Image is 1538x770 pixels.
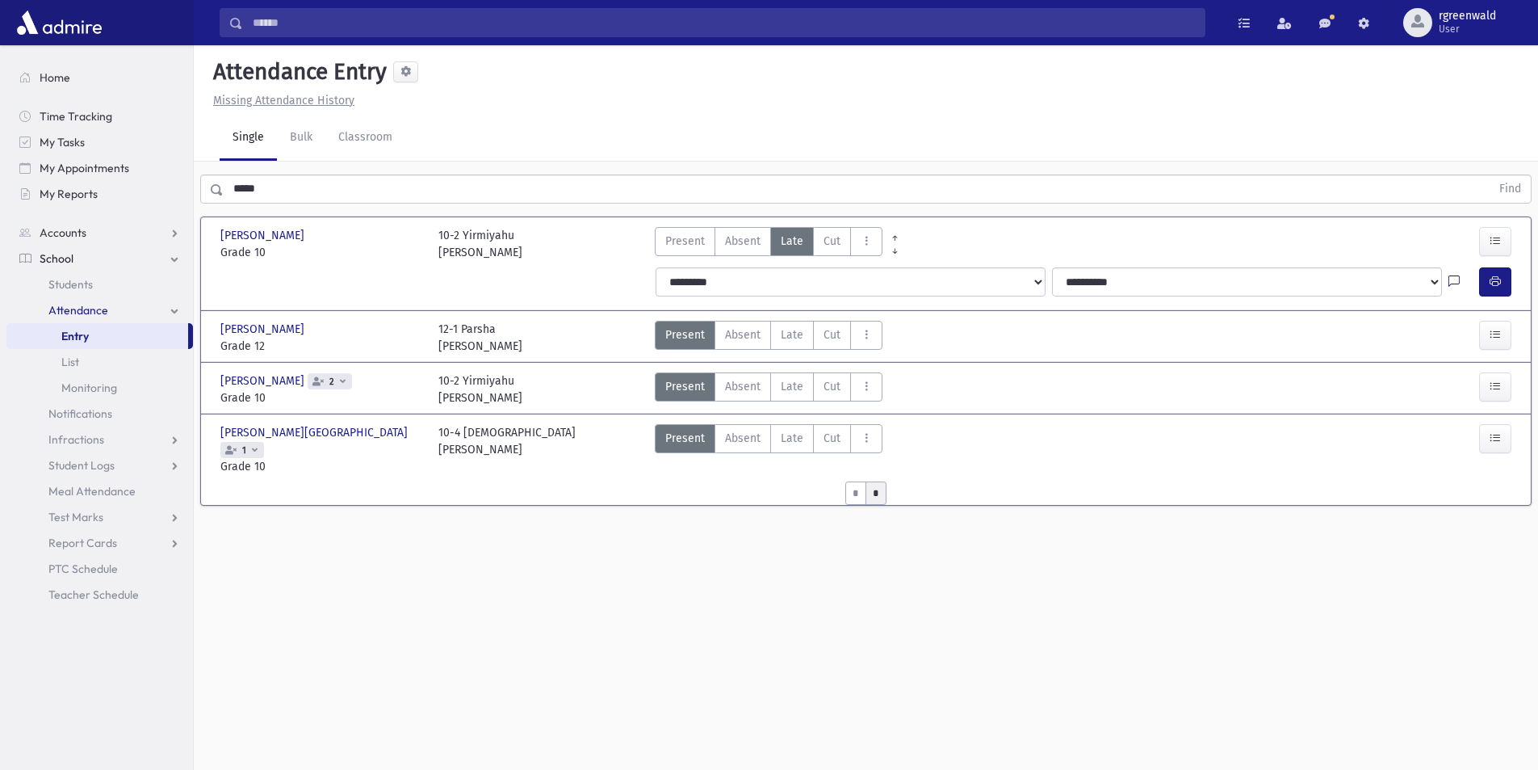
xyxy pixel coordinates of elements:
a: Teacher Schedule [6,582,193,608]
div: 10-4 [DEMOGRAPHIC_DATA] [PERSON_NAME] [438,424,576,475]
div: AttTypes [655,321,882,355]
a: Monitoring [6,375,193,401]
span: Students [48,277,93,292]
span: 1 [239,445,249,456]
span: Teacher Schedule [48,587,139,602]
span: My Appointments [40,161,129,175]
span: Present [665,326,705,343]
span: Grade 10 [220,389,422,406]
input: Search [243,8,1205,37]
span: Cut [823,326,840,343]
span: Cut [823,430,840,447]
span: Late [781,430,803,447]
span: Late [781,326,803,343]
button: Find [1490,175,1531,203]
span: Attendance [48,303,108,318]
span: PTC Schedule [48,562,118,576]
span: Absent [725,430,761,447]
span: Entry [61,329,89,343]
a: School [6,246,193,271]
span: Student Logs [48,458,115,473]
span: Present [665,430,705,447]
span: Absent [725,233,761,250]
a: My Tasks [6,129,193,155]
div: AttTypes [655,227,882,261]
span: Report Cards [48,536,117,550]
span: [PERSON_NAME] [220,227,308,244]
a: Infractions [6,427,193,452]
u: Missing Attendance History [213,94,354,107]
span: [PERSON_NAME] [220,321,308,338]
span: Cut [823,233,840,250]
span: Grade 12 [220,338,422,355]
span: [PERSON_NAME][GEOGRAPHIC_DATA] [220,424,411,441]
h5: Attendance Entry [207,58,387,86]
div: AttTypes [655,372,882,406]
a: Time Tracking [6,103,193,129]
a: Missing Attendance History [207,94,354,107]
span: Absent [725,326,761,343]
span: Present [665,378,705,395]
span: Late [781,233,803,250]
span: List [61,355,79,369]
a: Meal Attendance [6,478,193,504]
span: [PERSON_NAME] [220,372,308,389]
span: Infractions [48,432,104,447]
div: 10-2 Yirmiyahu [PERSON_NAME] [438,227,522,261]
a: Notifications [6,401,193,427]
span: Home [40,70,70,85]
span: My Tasks [40,135,85,149]
a: Single [220,116,277,161]
span: Monitoring [61,381,117,395]
a: Student Logs [6,452,193,478]
span: Time Tracking [40,109,112,124]
span: My Reports [40,187,98,201]
div: AttTypes [655,424,882,475]
span: Grade 10 [220,244,422,261]
span: Present [665,233,705,250]
a: Classroom [325,116,405,161]
span: Meal Attendance [48,484,136,499]
span: Test Marks [48,510,103,524]
a: My Appointments [6,155,193,181]
span: Grade 10 [220,458,422,475]
div: 10-2 Yirmiyahu [PERSON_NAME] [438,372,522,406]
a: Entry [6,323,188,349]
a: Attendance [6,297,193,323]
span: Cut [823,378,840,395]
a: Test Marks [6,504,193,530]
a: Bulk [277,116,325,161]
a: Report Cards [6,530,193,556]
img: AdmirePro [13,6,106,39]
span: 2 [326,377,337,387]
span: User [1439,23,1496,36]
span: rgreenwald [1439,10,1496,23]
span: Notifications [48,406,112,421]
div: 12-1 Parsha [PERSON_NAME] [438,321,522,355]
span: Absent [725,378,761,395]
a: Students [6,271,193,297]
a: List [6,349,193,375]
a: Home [6,65,193,90]
a: Accounts [6,220,193,246]
span: Accounts [40,225,86,240]
a: PTC Schedule [6,556,193,582]
span: School [40,251,73,266]
a: My Reports [6,181,193,207]
span: Late [781,378,803,395]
